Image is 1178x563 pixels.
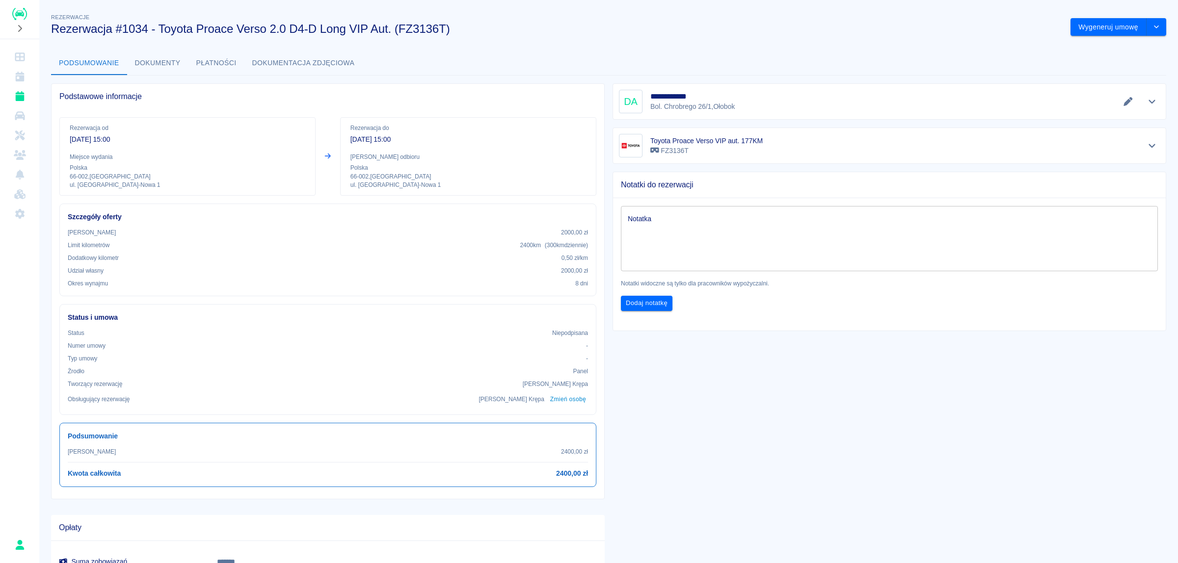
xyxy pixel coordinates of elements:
button: Płatności [188,51,244,75]
h6: Kwota całkowita [68,468,121,479]
button: Edytuj dane [1120,95,1136,108]
p: Status [68,329,84,337]
button: Dokumentacja zdjęciowa [244,51,363,75]
p: Typ umowy [68,354,97,363]
p: 0,50 zł /km [562,254,588,262]
span: Notatki do rezerwacji [621,180,1158,190]
a: Ustawienia [4,204,35,224]
p: Udział własny [68,266,104,275]
p: ul. [GEOGRAPHIC_DATA]-Nowa 1 [350,181,586,189]
p: - [586,354,588,363]
p: 2400,00 zł [561,447,588,456]
button: Rozwiń nawigację [12,22,27,35]
a: Powiadomienia [4,165,35,184]
p: 8 dni [575,279,588,288]
span: Podstawowe informacje [59,92,596,102]
button: Wygeneruj umowę [1071,18,1147,36]
button: Rafał Krępa [9,535,30,555]
a: Klienci [4,145,35,165]
p: Niepodpisana [552,329,588,337]
span: Rezerwacje [51,14,89,20]
p: - [586,341,588,350]
p: 66-002 , [GEOGRAPHIC_DATA] [70,172,305,181]
h3: Rezerwacja #1034 - Toyota Proace Verso 2.0 D4-D Long VIP Aut. (FZ3136T) [51,22,1063,36]
p: [PERSON_NAME] Krępa [479,395,544,404]
button: Podsumowanie [51,51,127,75]
p: 2000,00 zł [561,266,588,275]
p: Rezerwacja od [70,124,305,132]
p: Polska [70,163,305,172]
h6: Podsumowanie [68,431,588,441]
a: Rezerwacje [4,86,35,106]
p: [PERSON_NAME] odbioru [350,153,586,161]
p: Polska [350,163,586,172]
p: Limit kilometrów [68,241,109,250]
button: Dodaj notatkę [621,296,672,311]
span: Opłaty [59,523,597,533]
button: Dokumenty [127,51,188,75]
p: ul. [GEOGRAPHIC_DATA]-Nowa 1 [70,181,305,189]
a: Kalendarz [4,67,35,86]
img: Image [621,136,641,155]
p: Rezerwacja do [350,124,586,132]
h6: 2400,00 zł [556,468,588,479]
h6: Szczegóły oferty [68,212,588,222]
a: Dashboard [4,47,35,67]
p: Numer umowy [68,341,106,350]
p: [PERSON_NAME] [68,228,116,237]
a: Widget WWW [4,184,35,204]
p: [DATE] 15:00 [350,134,586,145]
button: Pokaż szczegóły [1144,139,1160,153]
p: [PERSON_NAME] [68,447,116,456]
p: Dodatkowy kilometr [68,254,119,262]
img: Renthelp [12,8,27,20]
p: 66-002 , [GEOGRAPHIC_DATA] [350,172,586,181]
a: Serwisy [4,126,35,145]
p: Miejsce wydania [70,153,305,161]
p: Bol. Chrobrego 26/1 , Ołobok [650,102,737,112]
p: [DATE] 15:00 [70,134,305,145]
p: Okres wynajmu [68,279,108,288]
p: Panel [573,367,589,376]
p: FZ3136T [650,146,763,156]
div: DA [619,90,643,113]
button: drop-down [1147,18,1166,36]
span: ( 300 km dziennie ) [545,242,588,249]
button: Pokaż szczegóły [1144,95,1160,108]
p: Żrodło [68,367,84,376]
button: Zmień osobę [548,392,588,407]
h6: Status i umowa [68,312,588,323]
p: Notatki widoczne są tylko dla pracowników wypożyczalni. [621,279,1158,288]
p: [PERSON_NAME] Krępa [523,380,588,388]
a: Flota [4,106,35,126]
h6: Toyota Proace Verso VIP aut. 177KM [650,136,763,146]
p: 2400 km [520,241,588,250]
p: Obsługujący rezerwację [68,395,130,404]
p: Tworzący rezerwację [68,380,122,388]
p: 2000,00 zł [561,228,588,237]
